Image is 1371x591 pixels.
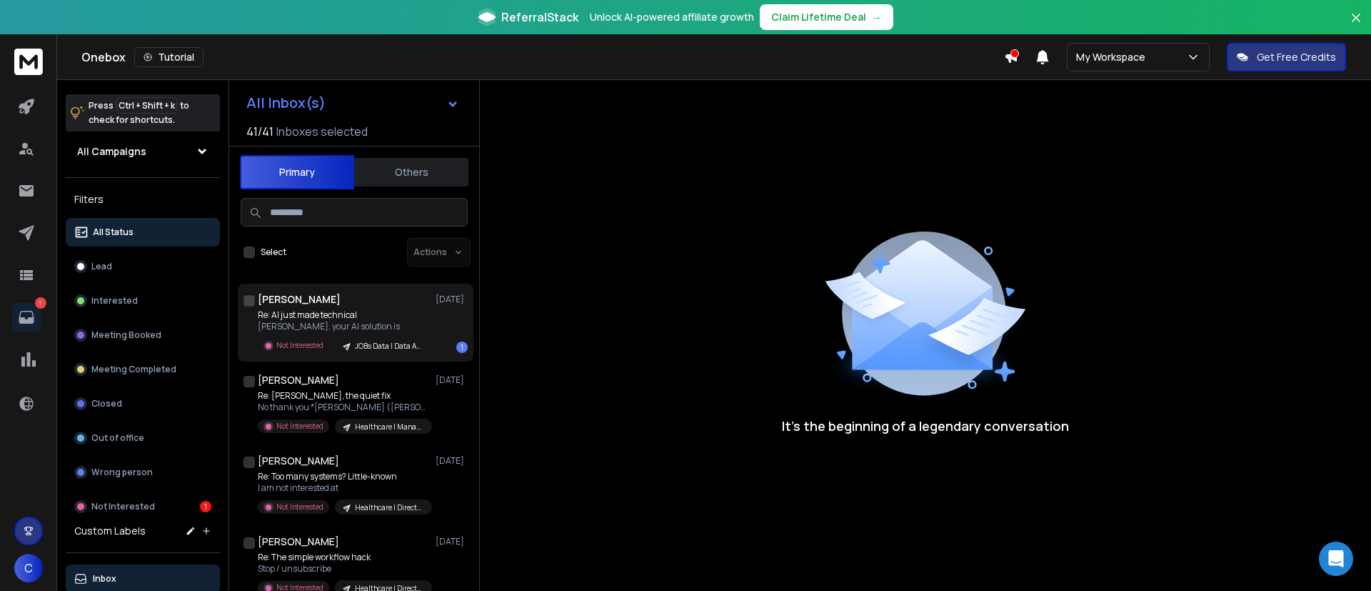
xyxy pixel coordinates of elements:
[35,297,46,309] p: 1
[276,340,323,351] p: Not Interested
[91,364,176,375] p: Meeting Completed
[258,471,429,482] p: Re: Too many systems? Little-known
[276,421,323,432] p: Not Interested
[74,524,146,538] h3: Custom Labels
[91,432,144,444] p: Out of office
[66,321,220,349] button: Meeting Booked
[77,144,146,159] h1: All Campaigns
[258,321,429,332] p: [PERSON_NAME], your AI solution is
[258,292,341,307] h1: [PERSON_NAME]
[258,309,429,321] p: Re: AI just made technical
[91,295,138,307] p: Interested
[456,342,468,353] div: 1
[760,4,893,30] button: Claim Lifetime Deal→
[66,189,220,209] h3: Filters
[1227,43,1346,71] button: Get Free Credits
[91,467,153,478] p: Wrong person
[355,422,423,432] p: Healthcare | Manager| 1-20 | [GEOGRAPHIC_DATA]
[91,329,161,341] p: Meeting Booked
[91,501,155,512] p: Not Interested
[1257,50,1336,64] p: Get Free Credits
[258,563,429,575] p: Stop / unsubscribe
[1319,542,1353,576] div: Open Intercom Messenger
[14,554,43,582] button: C
[872,10,882,24] span: →
[66,458,220,487] button: Wrong person
[246,96,326,110] h1: All Inbox(s)
[258,454,339,468] h1: [PERSON_NAME]
[590,10,754,24] p: Unlock AI-powered affiliate growth
[276,502,323,512] p: Not Interested
[66,137,220,166] button: All Campaigns
[501,9,578,26] span: ReferralStack
[66,355,220,384] button: Meeting Completed
[240,155,354,189] button: Primary
[354,157,468,188] button: Others
[782,416,1069,436] p: It’s the beginning of a legendary conversation
[1076,50,1151,64] p: My Workspace
[258,390,429,402] p: Re: [PERSON_NAME], the quiet fix
[258,402,429,413] p: No thank you *[PERSON_NAME] ([PERSON_NAME])
[355,341,423,352] p: JOBs Data | Data Analyst | [GEOGRAPHIC_DATA]
[258,535,339,549] h1: [PERSON_NAME]
[436,536,468,547] p: [DATE]
[134,47,204,67] button: Tutorial
[436,374,468,386] p: [DATE]
[276,123,368,140] h3: Inboxes selected
[258,373,339,387] h1: [PERSON_NAME]
[436,455,468,467] p: [DATE]
[246,123,273,140] span: 41 / 41
[258,552,429,563] p: Re: The simple workflow hack
[116,97,177,114] span: Ctrl + Shift + k
[258,482,429,494] p: I am not interested at
[81,47,1004,67] div: Onebox
[91,261,112,272] p: Lead
[66,424,220,452] button: Out of office
[93,573,116,585] p: Inbox
[66,389,220,418] button: Closed
[436,294,468,305] p: [DATE]
[355,502,423,513] p: Healthcare | Director| 1-10 | [GEOGRAPHIC_DATA]
[66,252,220,281] button: Lead
[93,227,134,238] p: All Status
[66,287,220,315] button: Interested
[89,99,189,127] p: Press to check for shortcuts.
[200,501,211,512] div: 1
[12,303,41,332] a: 1
[66,492,220,521] button: Not Interested1
[261,247,286,258] label: Select
[91,398,122,409] p: Closed
[1347,9,1365,43] button: Close banner
[66,218,220,247] button: All Status
[235,89,471,117] button: All Inbox(s)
